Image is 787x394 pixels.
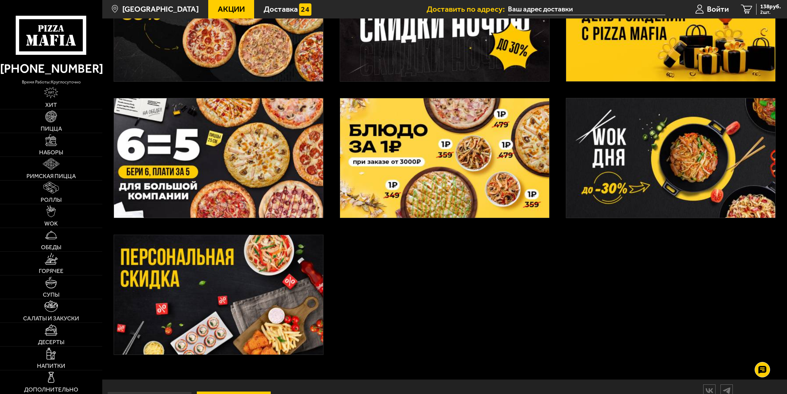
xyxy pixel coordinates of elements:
[760,10,781,15] span: 2 шт.
[122,5,199,13] span: [GEOGRAPHIC_DATA]
[41,126,62,132] span: Пицца
[39,149,63,155] span: Наборы
[760,4,781,10] span: 138 руб.
[707,5,729,13] span: Войти
[43,292,59,298] span: Супы
[427,5,508,13] span: Доставить по адресу:
[38,339,64,345] span: Десерты
[26,173,76,179] span: Римская пицца
[41,197,62,203] span: Роллы
[508,4,665,15] input: Ваш адрес доставки
[218,5,245,13] span: Акции
[264,5,298,13] span: Доставка
[37,363,65,369] span: Напитки
[39,268,63,274] span: Горячее
[41,244,61,250] span: Обеды
[299,3,311,16] img: 15daf4d41897b9f0e9f617042186c801.svg
[23,315,79,321] span: Салаты и закуски
[44,221,58,226] span: WOK
[24,387,78,392] span: Дополнительно
[45,102,57,108] span: Хит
